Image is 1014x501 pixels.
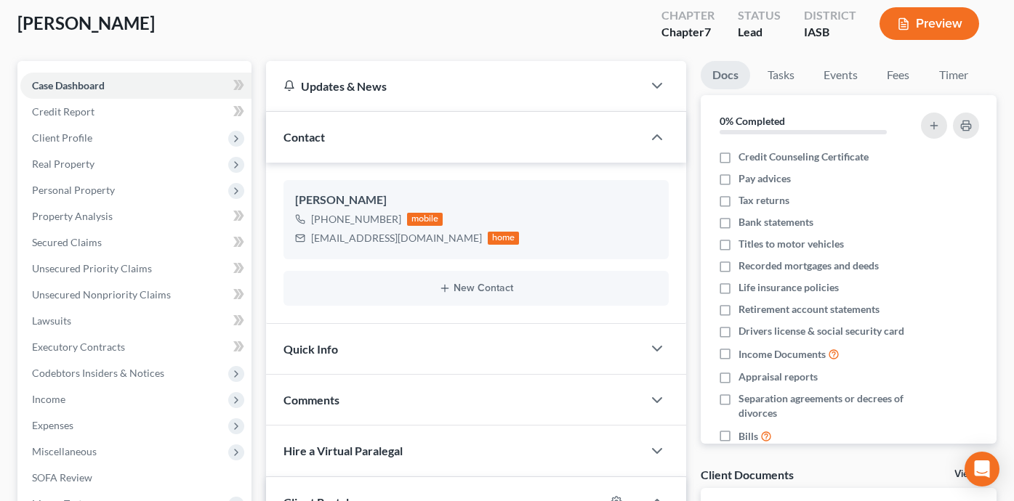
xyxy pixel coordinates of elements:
[756,61,806,89] a: Tasks
[20,73,252,99] a: Case Dashboard
[17,12,155,33] span: [PERSON_NAME]
[407,213,443,226] div: mobile
[739,215,813,229] span: Bank statements
[32,158,94,170] span: Real Property
[32,445,97,457] span: Miscellaneous
[738,24,781,41] div: Lead
[20,282,252,308] a: Unsecured Nonpriority Claims
[20,308,252,334] a: Lawsuits
[32,105,94,118] span: Credit Report
[20,203,252,229] a: Property Analysis
[20,465,252,491] a: SOFA Review
[704,25,711,38] span: 7
[804,24,856,41] div: IASB
[739,370,818,384] span: Appraisal reports
[311,212,401,227] div: [PHONE_NUMBER]
[20,256,252,282] a: Unsecured Priority Claims
[283,393,339,407] span: Comments
[32,131,92,144] span: Client Profile
[32,79,105,91] span: Case Dashboard
[32,262,152,274] span: Unsecured Priority Claims
[32,367,164,379] span: Codebtors Insiders & Notices
[488,232,520,245] div: home
[739,237,844,251] span: Titles to motor vehicles
[32,184,115,196] span: Personal Property
[739,391,910,420] span: Separation agreements or decrees of divorces
[804,7,856,24] div: District
[20,229,252,256] a: Secured Claims
[720,115,785,127] strong: 0% Completed
[739,258,879,273] span: Recorded mortgages and deeds
[739,171,791,186] span: Pay advices
[283,342,338,356] span: Quick Info
[32,236,102,248] span: Secured Claims
[739,429,758,444] span: Bills
[20,334,252,360] a: Executory Contracts
[283,78,625,94] div: Updates & News
[32,341,125,353] span: Executory Contracts
[32,419,73,431] span: Expenses
[32,288,171,301] span: Unsecured Nonpriority Claims
[32,471,92,484] span: SOFA Review
[295,192,657,209] div: [PERSON_NAME]
[965,452,999,486] div: Open Intercom Messenger
[661,24,715,41] div: Chapter
[739,193,789,208] span: Tax returns
[739,324,904,338] span: Drivers license & social security card
[954,469,991,479] a: View All
[739,150,869,164] span: Credit Counseling Certificate
[880,7,979,40] button: Preview
[701,467,794,482] div: Client Documents
[812,61,869,89] a: Events
[311,231,482,245] div: [EMAIL_ADDRESS][DOMAIN_NAME]
[32,210,113,222] span: Property Analysis
[32,314,71,327] span: Lawsuits
[701,61,750,89] a: Docs
[739,347,826,362] span: Income Documents
[283,444,403,457] span: Hire a Virtual Paralegal
[738,7,781,24] div: Status
[295,282,657,294] button: New Contact
[739,302,880,317] span: Retirement account statements
[739,280,839,295] span: Life insurance policies
[661,7,715,24] div: Chapter
[32,393,65,405] span: Income
[20,99,252,125] a: Credit Report
[875,61,922,89] a: Fees
[283,130,325,144] span: Contact
[928,61,980,89] a: Timer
